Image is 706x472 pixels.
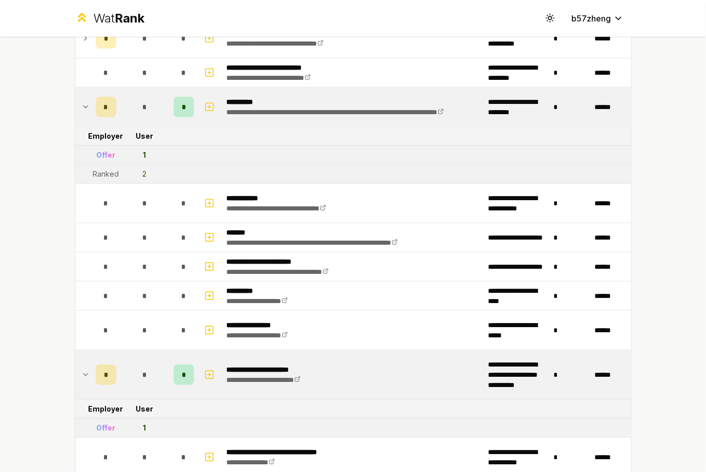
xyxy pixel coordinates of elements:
[93,169,119,179] div: Ranked
[143,423,146,433] div: 1
[572,12,611,25] span: b57zheng
[564,9,632,28] button: b57zheng
[93,10,144,27] div: Wat
[143,150,146,160] div: 1
[115,11,144,26] span: Rank
[96,423,115,433] div: Offer
[92,127,120,145] td: Employer
[143,169,147,179] div: 2
[120,127,169,145] td: User
[96,150,115,160] div: Offer
[92,400,120,418] td: Employer
[120,400,169,418] td: User
[75,10,145,27] a: WatRank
